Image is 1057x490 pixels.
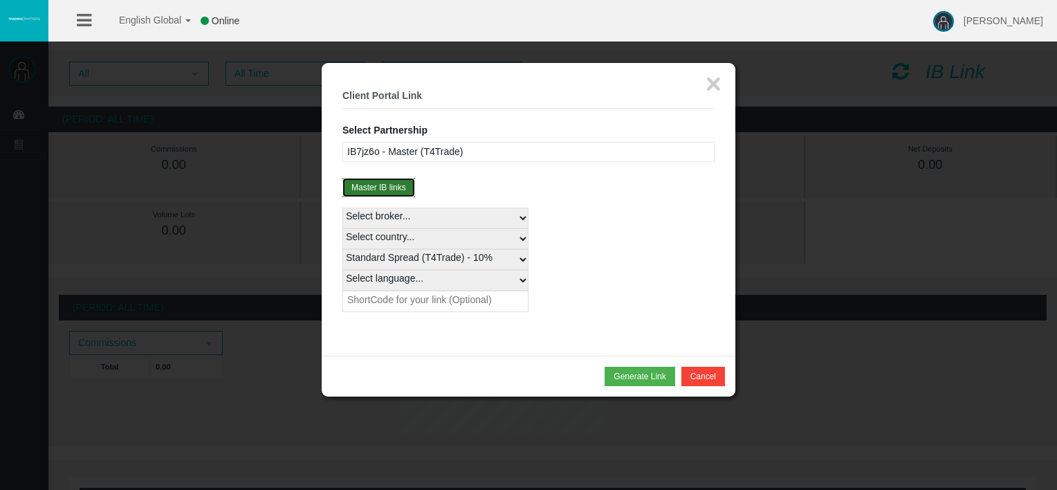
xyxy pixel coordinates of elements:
img: user-image [933,11,954,32]
span: [PERSON_NAME] [964,15,1043,26]
label: Select Partnership [342,122,428,138]
b: Client Portal Link [342,90,422,101]
div: IB7jz6o - Master (T4Trade) [342,142,715,162]
button: Cancel [681,367,725,386]
input: ShortCode for your link (Optional) [342,291,528,312]
img: logo.svg [7,16,42,21]
button: Generate Link [605,367,674,386]
button: × [706,70,721,98]
span: Online [212,15,239,26]
button: Master IB links [342,178,415,197]
span: English Global [101,15,181,26]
